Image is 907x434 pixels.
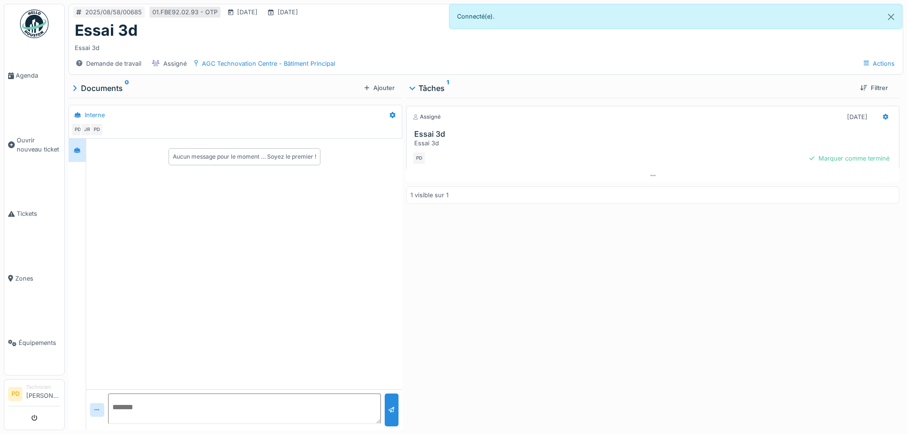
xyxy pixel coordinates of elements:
a: Ouvrir nouveau ticket [4,108,64,182]
a: Tickets [4,182,64,246]
div: Essai 3d [75,40,897,52]
div: PD [412,151,426,165]
div: Aucun message pour le moment … Soyez le premier ! [173,152,316,161]
div: 2025/08/58/00685 [85,8,142,17]
div: Connecté(e). [449,4,903,29]
div: Actions [859,57,899,71]
div: Filtrer [857,81,892,94]
div: Interne [85,111,105,120]
div: 01.FBE92.02.93 - OTP [152,8,218,17]
div: 1 visible sur 1 [410,191,449,200]
div: [DATE] [278,8,298,17]
span: Zones [15,274,60,283]
div: Ajouter [360,81,399,94]
span: Tickets [17,209,60,218]
div: [DATE] [237,8,258,17]
a: Zones [4,246,64,310]
div: PD [71,123,84,136]
div: Essai 3d [414,139,895,148]
span: Agenda [16,71,60,80]
div: Assigné [412,113,441,121]
span: Ouvrir nouveau ticket [17,136,60,154]
div: Assigné [163,59,187,68]
sup: 0 [125,82,129,94]
div: Tâches [410,82,852,94]
div: Demande de travail [86,59,141,68]
img: Badge_color-CXgf-gQk.svg [20,10,49,38]
div: [DATE] [847,112,867,121]
li: PD [8,387,22,401]
h3: Essai 3d [414,130,895,139]
h1: Essai 3d [75,21,138,40]
div: Marquer comme terminé [806,152,893,165]
div: PD [90,123,103,136]
div: JR [80,123,94,136]
span: Équipements [19,338,60,347]
div: AGC Technovation Centre - Bâtiment Principal [202,59,335,68]
sup: 1 [447,82,449,94]
a: PD Technicien[PERSON_NAME] [8,384,60,406]
button: Close [880,4,902,30]
a: Agenda [4,43,64,108]
a: Équipements [4,311,64,375]
li: [PERSON_NAME] [26,384,60,404]
div: Documents [72,82,360,94]
div: Technicien [26,384,60,391]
